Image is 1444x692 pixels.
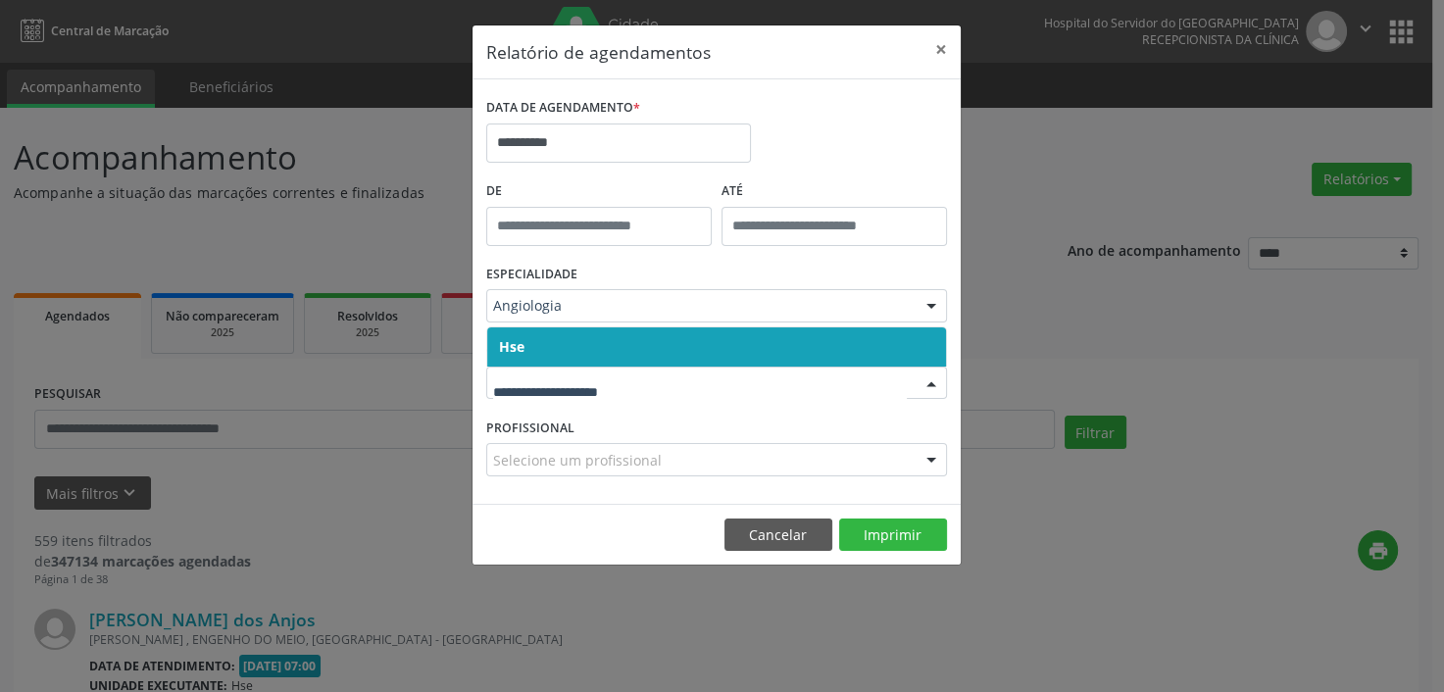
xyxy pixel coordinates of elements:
[499,337,524,356] span: Hse
[839,519,947,552] button: Imprimir
[921,25,961,74] button: Close
[493,450,662,470] span: Selecione um profissional
[724,519,832,552] button: Cancelar
[486,93,640,124] label: DATA DE AGENDAMENTO
[486,39,711,65] h5: Relatório de agendamentos
[722,176,947,207] label: ATÉ
[493,296,907,316] span: Angiologia
[486,413,574,443] label: PROFISSIONAL
[486,176,712,207] label: De
[486,260,577,290] label: ESPECIALIDADE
